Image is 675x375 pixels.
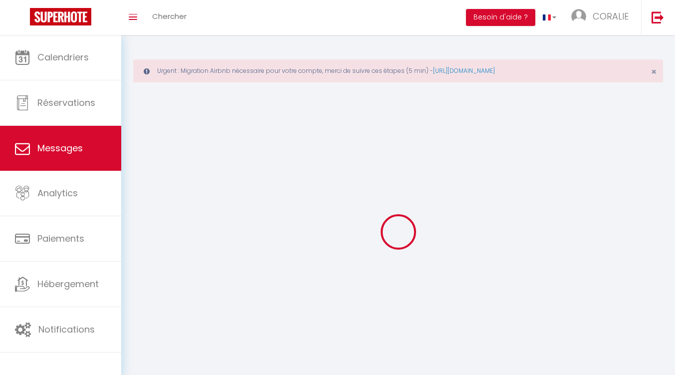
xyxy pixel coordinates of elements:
[593,10,629,22] span: CORALIE
[30,8,91,25] img: Super Booking
[466,9,535,26] button: Besoin d'aide ?
[133,59,663,82] div: Urgent : Migration Airbnb nécessaire pour votre compte, merci de suivre ces étapes (5 min) -
[37,51,89,63] span: Calendriers
[37,232,84,245] span: Paiements
[433,66,495,75] a: [URL][DOMAIN_NAME]
[38,323,95,336] span: Notifications
[651,65,657,78] span: ×
[652,11,664,23] img: logout
[571,9,586,24] img: ...
[37,187,78,199] span: Analytics
[37,142,83,154] span: Messages
[651,67,657,76] button: Close
[152,11,187,21] span: Chercher
[37,96,95,109] span: Réservations
[37,278,99,290] span: Hébergement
